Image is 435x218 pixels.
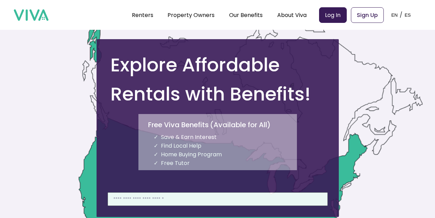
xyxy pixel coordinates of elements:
[154,141,297,150] li: Find Local Help
[154,150,297,159] li: Home Buying Program
[400,10,402,20] p: /
[389,4,400,26] button: EN
[319,7,347,23] a: Log In
[154,159,297,167] li: Free Tutor
[167,11,215,19] a: Property Owners
[210,120,271,130] p: ( Available for All )
[351,7,384,23] a: Sign Up
[277,6,307,24] div: About Viva
[229,6,263,24] div: Our Benefits
[402,4,413,26] button: ES
[14,9,48,21] img: viva
[148,120,209,130] p: Free Viva Benefits
[154,133,297,141] li: Save & Earn Interest
[110,50,328,108] h1: Explore Affordable Rentals with Benefits!
[132,11,153,19] a: Renters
